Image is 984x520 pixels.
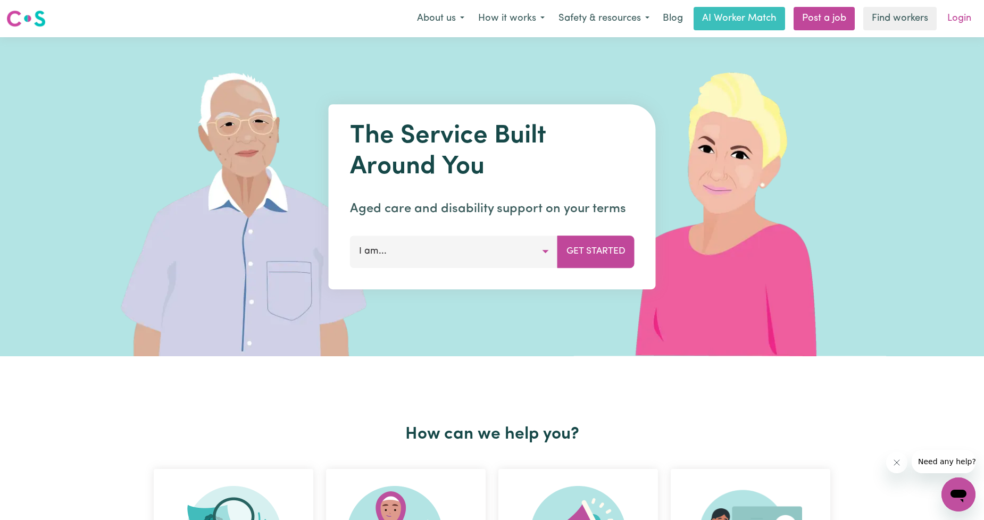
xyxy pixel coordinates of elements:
iframe: Button to launch messaging window [941,477,975,511]
iframe: Message from company [912,450,975,473]
a: Blog [656,7,689,30]
iframe: Close message [886,452,907,473]
a: Careseekers logo [6,6,46,31]
span: Need any help? [6,7,64,16]
button: Get Started [557,236,635,267]
img: Careseekers logo [6,9,46,28]
button: I am... [350,236,558,267]
h2: How can we help you? [147,424,837,444]
a: AI Worker Match [694,7,785,30]
h1: The Service Built Around You [350,121,635,182]
button: How it works [471,7,552,30]
button: Safety & resources [552,7,656,30]
a: Post a job [794,7,855,30]
a: Login [941,7,978,30]
p: Aged care and disability support on your terms [350,199,635,219]
button: About us [410,7,471,30]
a: Find workers [863,7,937,30]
